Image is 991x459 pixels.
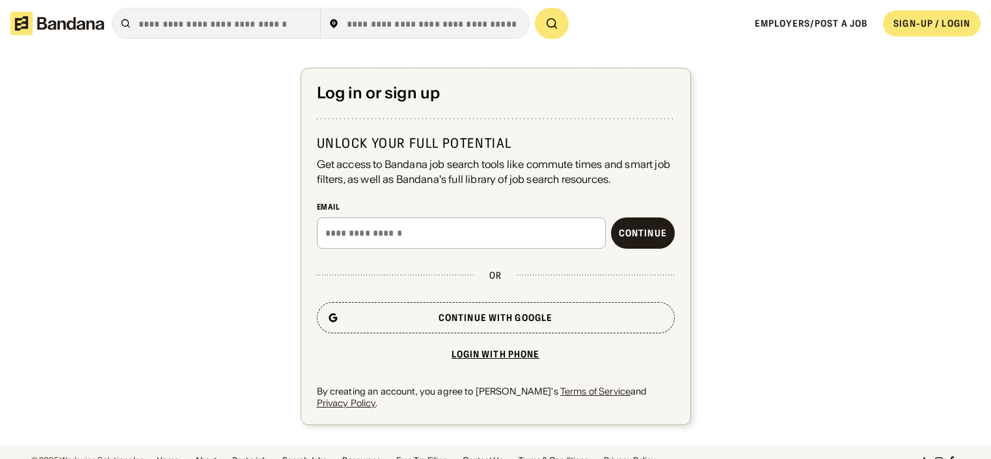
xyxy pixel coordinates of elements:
[10,12,104,35] img: Bandana logotype
[893,18,970,29] div: SIGN-UP / LOGIN
[317,202,675,212] div: Email
[489,270,502,281] div: or
[560,385,631,397] a: Terms of Service
[755,18,867,29] a: Employers/Post a job
[317,397,376,409] a: Privacy Policy
[317,385,675,409] div: By creating an account, you agree to [PERSON_NAME]'s and .
[452,350,540,359] div: Login with phone
[439,313,552,322] div: Continue with Google
[619,229,667,238] div: Continue
[317,135,675,152] div: Unlock your full potential
[317,157,675,186] div: Get access to Bandana job search tools like commute times and smart job filters, as well as Banda...
[317,84,675,103] div: Log in or sign up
